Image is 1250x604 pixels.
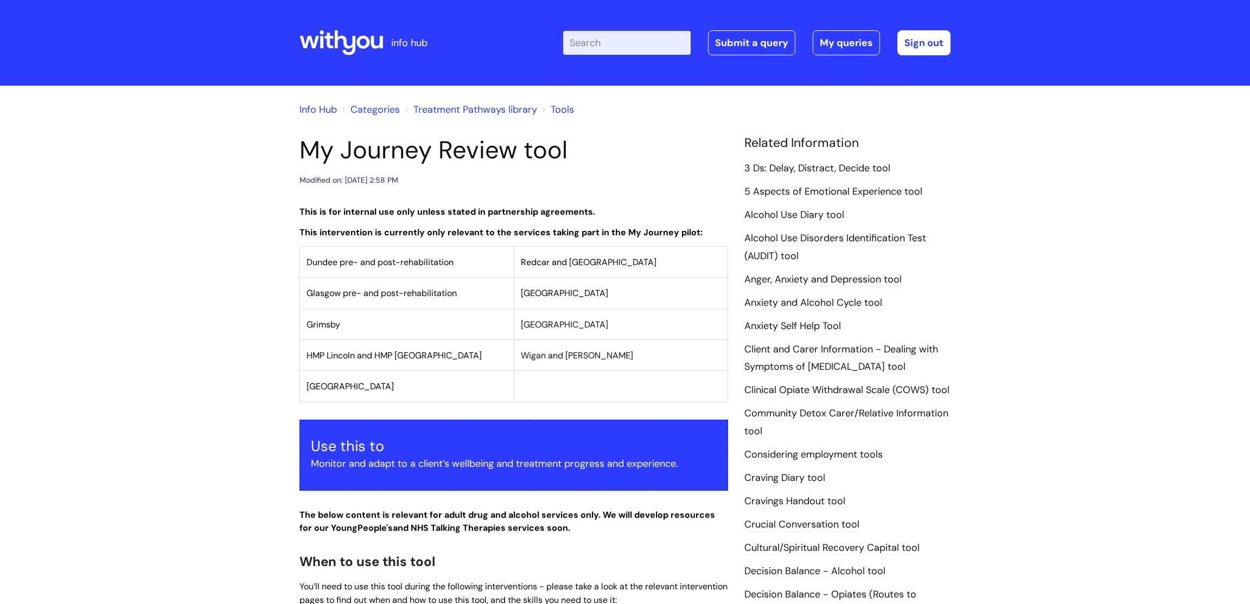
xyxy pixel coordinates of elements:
[563,30,951,55] div: | -
[744,343,938,374] a: Client and Carer Information - Dealing with Symptoms of [MEDICAL_DATA] tool
[521,287,608,299] span: [GEOGRAPHIC_DATA]
[551,103,574,116] a: Tools
[744,296,882,310] a: Anxiety and Alcohol Cycle tool
[744,541,920,555] a: Cultural/Spiritual Recovery Capital tool
[299,553,435,570] span: When to use this tool
[744,232,926,263] a: Alcohol Use Disorders Identification Test (AUDIT) tool
[744,136,951,151] h4: Related Information
[311,438,717,455] h3: Use this to
[708,30,795,55] a: Submit a query
[299,206,595,217] strong: This is for internal use only unless stated in partnership agreements.
[540,101,574,118] li: Tools
[744,448,883,462] a: Considering employment tools
[307,350,482,361] span: HMP Lincoln and HMP [GEOGRAPHIC_DATA]
[299,103,337,116] a: Info Hub
[358,522,393,534] strong: People's
[413,103,537,116] a: Treatment Pathways library
[307,319,340,330] span: Grimsby
[391,34,428,52] p: info hub
[897,30,951,55] a: Sign out
[299,227,703,238] strong: This intervention is currently only relevant to the services taking part in the My Journey pilot:
[744,494,845,509] a: Cravings Handout tool
[744,319,841,333] a: Anxiety Self Help Tool
[307,287,457,299] span: Glasgow pre- and post-rehabilitation
[521,350,633,361] span: Wigan and [PERSON_NAME]
[299,509,715,534] strong: The below content is relevant for adult drug and alcohol services only. We will develop resources...
[299,136,728,165] h1: My Journey Review tool
[521,256,656,268] span: Redcar and [GEOGRAPHIC_DATA]
[307,256,454,268] span: Dundee pre- and post-rehabilitation
[403,101,537,118] li: Treatment Pathways library
[744,162,890,176] a: 3 Ds: Delay, Distract, Decide tool
[744,471,825,485] a: Craving Diary tool
[311,455,717,472] p: Monitor and adapt to a client’s wellbeing and treatment progress and experience.
[744,185,922,199] a: 5 Aspects of Emotional Experience tool
[350,103,400,116] a: Categories
[340,101,400,118] li: Solution home
[521,319,608,330] span: [GEOGRAPHIC_DATA]
[299,174,398,187] div: Modified on: [DATE] 2:58 PM
[744,407,948,438] a: Community Detox Carer/Relative Information tool
[744,208,844,222] a: Alcohol Use Diary tool
[813,30,880,55] a: My queries
[744,273,902,287] a: Anger, Anxiety and Depression tool
[563,31,691,55] input: Search
[744,518,859,532] a: Crucial Conversation tool
[744,564,885,579] a: Decision Balance - Alcohol tool
[307,381,394,392] span: [GEOGRAPHIC_DATA]
[744,383,949,397] a: Clinical Opiate Withdrawal Scale (COWS) tool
